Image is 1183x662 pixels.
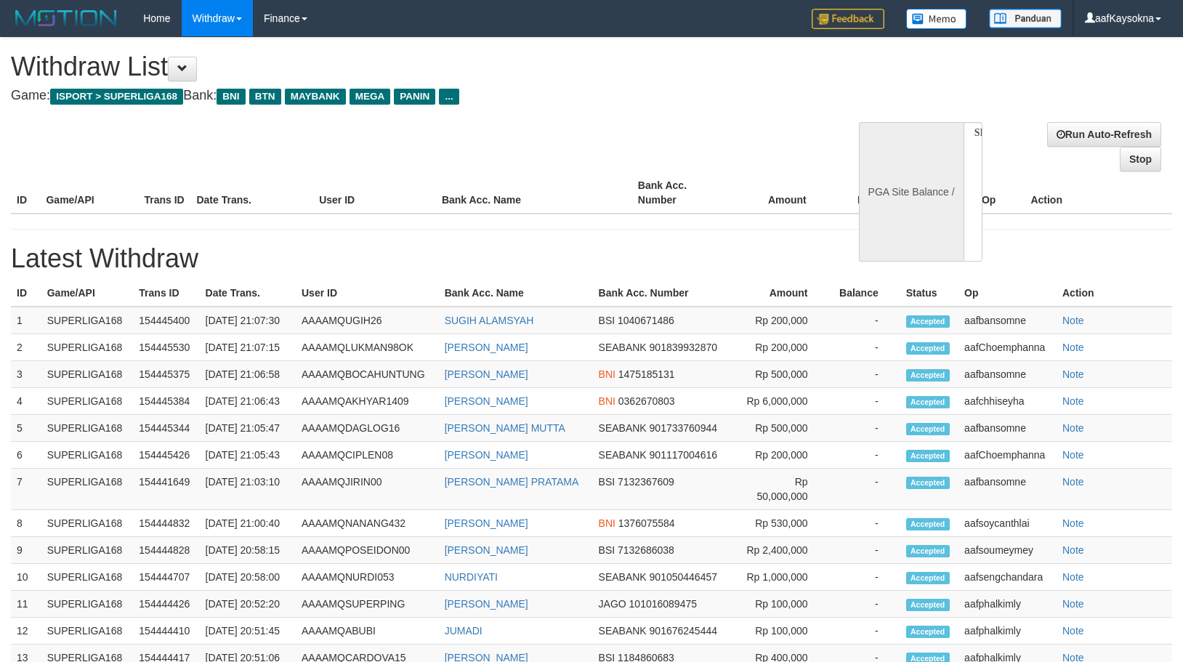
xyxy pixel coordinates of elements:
span: 1040671486 [618,315,674,326]
td: SUPERLIGA168 [41,469,134,510]
td: [DATE] 20:51:45 [200,618,296,645]
a: Note [1062,544,1084,556]
th: Action [1025,172,1172,214]
td: 154445400 [133,307,199,334]
td: [DATE] 21:00:40 [200,510,296,537]
td: [DATE] 21:05:47 [200,415,296,442]
td: - [830,361,900,388]
a: [PERSON_NAME] [445,368,528,380]
td: [DATE] 21:07:15 [200,334,296,361]
td: SUPERLIGA168 [41,564,134,591]
td: AAAAMQNANANG432 [296,510,439,537]
td: 154444828 [133,537,199,564]
a: NURDIYATI [445,571,498,583]
th: User ID [313,172,436,214]
th: Trans ID [133,280,199,307]
th: Op [958,280,1057,307]
td: SUPERLIGA168 [41,591,134,618]
td: - [830,388,900,415]
a: [PERSON_NAME] [445,395,528,407]
a: SUGIH ALAMSYAH [445,315,534,326]
th: Status [900,280,958,307]
td: Rp 100,000 [740,618,830,645]
td: 154445384 [133,388,199,415]
td: SUPERLIGA168 [41,442,134,469]
a: [PERSON_NAME] MUTTA [445,422,565,434]
td: 2 [11,334,41,361]
a: [PERSON_NAME] PRATAMA [445,476,579,488]
td: SUPERLIGA168 [41,334,134,361]
td: - [830,469,900,510]
a: Note [1062,449,1084,461]
span: BSI [599,476,615,488]
td: 3 [11,361,41,388]
a: Note [1062,315,1084,326]
span: SEABANK [599,342,647,353]
span: BSI [599,544,615,556]
td: AAAAMQSUPERPING [296,591,439,618]
td: 5 [11,415,41,442]
td: aafsoumeymey [958,537,1057,564]
td: [DATE] 20:58:00 [200,564,296,591]
td: 154445530 [133,334,199,361]
td: 154444426 [133,591,199,618]
span: MEGA [350,89,391,105]
td: 4 [11,388,41,415]
td: - [830,307,900,334]
th: Op [976,172,1025,214]
td: [DATE] 21:03:10 [200,469,296,510]
a: Note [1062,476,1084,488]
span: Accepted [906,423,950,435]
td: AAAAMQLUKMAN98OK [296,334,439,361]
td: [DATE] 21:06:58 [200,361,296,388]
td: AAAAMQPOSEIDON00 [296,537,439,564]
span: Accepted [906,518,950,530]
td: SUPERLIGA168 [41,361,134,388]
td: - [830,415,900,442]
td: AAAAMQABUBI [296,618,439,645]
td: [DATE] 21:06:43 [200,388,296,415]
td: - [830,564,900,591]
th: Balance [830,280,900,307]
span: BNI [599,395,615,407]
span: Accepted [906,315,950,328]
span: ... [439,89,459,105]
span: SEABANK [599,449,647,461]
a: Note [1062,395,1084,407]
span: 7132367609 [618,476,674,488]
td: AAAAMQNURDI053 [296,564,439,591]
span: BNI [599,517,615,529]
a: [PERSON_NAME] [445,342,528,353]
span: 901676245444 [650,625,717,637]
td: aafChoemphanna [958,334,1057,361]
th: Amount [730,172,828,214]
span: 1376075584 [618,517,675,529]
td: 6 [11,442,41,469]
span: Accepted [906,369,950,382]
td: Rp 6,000,000 [740,388,830,415]
th: Bank Acc. Name [439,280,593,307]
td: [DATE] 20:58:15 [200,537,296,564]
td: SUPERLIGA168 [41,618,134,645]
span: 901839932870 [650,342,717,353]
img: panduan.png [989,9,1062,28]
span: 901050446457 [650,571,717,583]
th: ID [11,172,40,214]
td: aafbansomne [958,361,1057,388]
td: AAAAMQDAGLOG16 [296,415,439,442]
span: 901117004616 [650,449,717,461]
td: Rp 500,000 [740,415,830,442]
td: SUPERLIGA168 [41,537,134,564]
th: Date Trans. [200,280,296,307]
a: Note [1062,598,1084,610]
span: MAYBANK [285,89,346,105]
td: aafchhiseyha [958,388,1057,415]
td: SUPERLIGA168 [41,415,134,442]
span: Accepted [906,572,950,584]
td: AAAAMQBOCAHUNTUNG [296,361,439,388]
td: AAAAMQAKHYAR1409 [296,388,439,415]
th: User ID [296,280,439,307]
th: Bank Acc. Name [436,172,632,214]
td: 154441649 [133,469,199,510]
th: Bank Acc. Number [593,280,740,307]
